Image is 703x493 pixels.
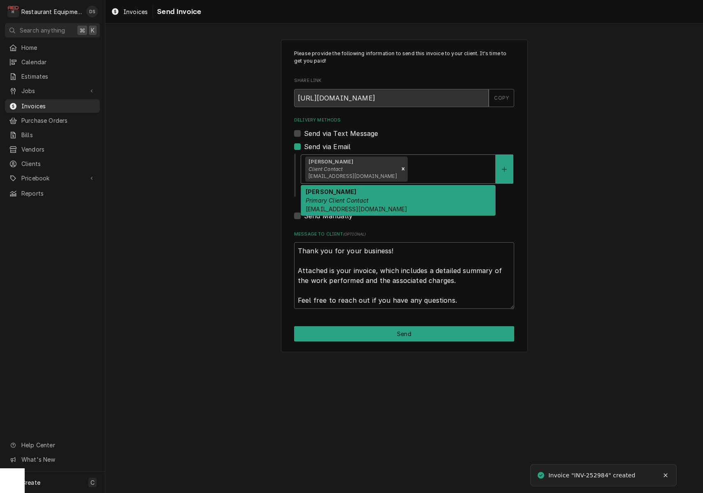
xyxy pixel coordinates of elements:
a: Estimates [5,70,100,83]
div: Restaurant Equipment Diagnostics's Avatar [7,6,19,17]
span: Reports [21,189,96,198]
span: Help Center [21,441,95,449]
a: Reports [5,187,100,200]
span: What's New [21,455,95,464]
span: ⌘ [79,26,85,35]
div: DS [86,6,98,17]
button: COPY [489,89,514,107]
label: Share Link [294,77,514,84]
span: Clients [21,159,96,168]
a: Invoices [5,99,100,113]
span: Calendar [21,58,96,66]
span: Purchase Orders [21,116,96,125]
span: Pricebook [21,174,84,182]
div: Button Group Row [294,326,514,341]
div: Invoice Send [281,40,528,352]
svg: Create New Contact [502,166,507,172]
span: Send Invoice [155,6,201,17]
span: Create [21,479,40,486]
label: Send via Email [304,142,350,152]
span: Vendors [21,145,96,154]
div: Invoice Send Form [294,50,514,309]
span: C [90,478,95,487]
button: Search anything⌘K [5,23,100,37]
div: Restaurant Equipment Diagnostics [21,7,82,16]
a: Go to Help Center [5,438,100,452]
span: K [91,26,95,35]
span: Invoices [123,7,148,16]
span: Home [21,43,96,52]
label: Send via Text Message [304,129,378,138]
span: Jobs [21,86,84,95]
a: Go to Jobs [5,84,100,98]
a: Calendar [5,55,100,69]
span: Bills [21,131,96,139]
p: Please provide the following information to send this invoice to your client. It's time to get yo... [294,50,514,65]
div: Delivery Methods [294,117,514,221]
div: Message to Client [294,231,514,309]
a: Go to Pricebook [5,171,100,185]
label: Delivery Methods [294,117,514,124]
a: Home [5,41,100,54]
strong: [PERSON_NAME] [306,188,356,195]
span: [EMAIL_ADDRESS][DOMAIN_NAME] [306,206,407,213]
span: ( optional ) [343,232,366,236]
div: R [7,6,19,17]
textarea: Thank you for your business! Attached is your invoice, which includes a detailed summary of the w... [294,242,514,309]
strong: [PERSON_NAME] [309,159,353,165]
span: Search anything [20,26,65,35]
div: Derek Stewart's Avatar [86,6,98,17]
em: Primary Client Contact [306,197,369,204]
a: Vendors [5,143,100,156]
div: Share Link [294,77,514,107]
span: Invoices [21,102,96,110]
button: Create New Contact [496,154,513,184]
button: Send [294,326,514,341]
label: Message to Client [294,231,514,238]
a: Clients [5,157,100,171]
label: Send Manually [304,211,353,221]
a: Go to What's New [5,453,100,466]
em: Client Contact [309,166,343,172]
div: Invoice "INV-252984" created [548,471,636,480]
a: Purchase Orders [5,114,100,127]
div: Remove [object Object] [399,157,408,182]
a: Bills [5,128,100,142]
span: Estimates [21,72,96,81]
span: [EMAIL_ADDRESS][DOMAIN_NAME] [309,173,397,179]
div: Button Group [294,326,514,341]
a: Invoices [108,5,151,19]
